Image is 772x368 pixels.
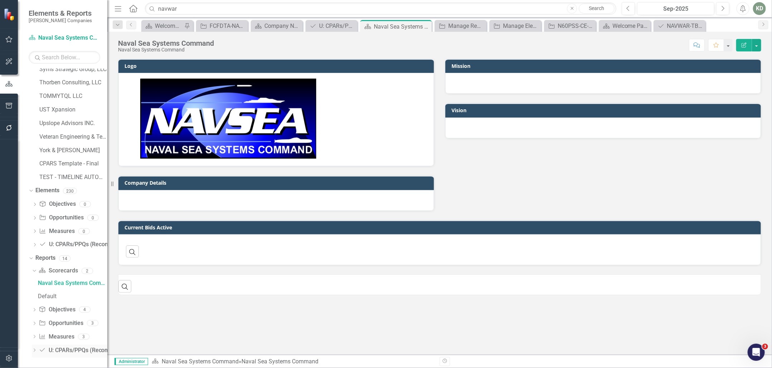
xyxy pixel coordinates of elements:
[35,254,55,263] a: Reports
[39,133,107,141] a: Veteran Engineering & Technology LLC
[79,307,91,313] div: 4
[29,18,92,23] small: [PERSON_NAME] Companies
[63,188,77,194] div: 230
[39,306,75,314] a: Objectives
[152,358,434,366] div: »
[503,21,539,30] div: Manage Elements
[39,79,107,87] a: Thorben Consulting, LLC
[114,358,148,365] span: Administrator
[59,255,70,262] div: 14
[38,280,107,287] div: Naval Sea Systems Command
[79,202,91,208] div: 0
[448,21,485,30] div: Manage Reports
[39,106,107,114] a: UST Xpansion
[143,21,182,30] a: Welcome Page
[253,21,301,30] a: Company Name
[241,358,318,365] div: Naval Sea Systems Command
[264,21,301,30] div: Company Name
[39,65,107,74] a: Syms Strategic Group, LLC
[39,267,78,275] a: Scorecards
[11,19,17,24] img: website_grey.svg
[39,333,74,341] a: Measures
[39,214,83,222] a: Opportunities
[78,334,89,340] div: 3
[39,160,107,168] a: CPARS Template - Final
[39,92,107,100] a: TOMMYTQL LLC
[35,187,59,195] a: Elements
[319,21,356,30] div: U: CPARs/PPQs (Recommended T0/T1/T2/T3)
[39,146,107,155] a: York & [PERSON_NAME]
[39,228,74,236] a: Measures
[39,173,107,181] a: TEST - TIMELINE AUTOMATION
[612,21,649,30] div: Welcome Page
[748,344,765,361] iframe: Intercom live chat
[124,225,757,230] h3: Current Bids Active
[4,8,16,20] img: ClearPoint Strategy
[29,34,100,42] a: Naval Sea Systems Command
[36,278,107,289] a: Naval Sea Systems Command
[210,21,246,30] div: FCFDTA-NAVY-SEAPORT-255372: FORCE COMBATIVES AND FORCE DEVELOPMENT TRAINING ANALYST (SEAPORT NXG)...
[579,4,615,14] a: Search
[39,241,168,249] a: U: CPARs/PPQs (Recommended T0/T1/T2/T3)
[124,180,430,185] h3: Company Details
[753,2,766,15] button: KD
[20,11,35,17] div: v 4.0.25
[162,358,239,365] a: Naval Sea Systems Command
[38,293,107,300] div: Default
[124,63,430,69] h3: Logo
[491,21,539,30] a: Manage Elements
[36,291,107,302] a: Default
[82,268,93,274] div: 2
[27,42,64,47] div: Domain Overview
[374,22,430,31] div: Naval Sea Systems Command
[546,21,594,30] a: N60PSS-CE-NIWSC-251368: NAVWAR 60 PROFESSIONAL SUPPORT SERVICES C (SEAPORT NXG)
[87,215,99,221] div: 0
[29,9,92,18] span: Elements & Reports
[39,119,107,128] a: Upslope Advisors INC.
[155,21,182,30] div: Welcome Page
[29,51,100,64] input: Search Below...
[118,39,214,47] div: Naval Sea Systems Command
[19,19,79,24] div: Domain: [DOMAIN_NAME]
[451,108,757,113] h3: Vision
[451,63,757,69] h3: Mission
[762,344,768,349] span: 3
[637,2,714,15] button: Sep-2025
[71,41,77,47] img: tab_keywords_by_traffic_grey.svg
[39,319,83,328] a: Opportunities
[19,41,25,47] img: tab_domain_overview_orange.svg
[78,228,90,234] div: 0
[39,347,168,355] a: U: CPARs/PPQs (Recommended T0/T1/T2/T3)
[436,21,485,30] a: Manage Reports
[558,21,594,30] div: N60PSS-CE-NIWSC-251368: NAVWAR 60 PROFESSIONAL SUPPORT SERVICES C (SEAPORT NXG)
[601,21,649,30] a: Welcome Page
[198,21,246,30] a: FCFDTA-NAVY-SEAPORT-255372: FORCE COMBATIVES AND FORCE DEVELOPMENT TRAINING ANALYST (SEAPORT NXG)...
[39,200,75,209] a: Objectives
[118,47,214,53] div: Naval Sea Systems Command
[667,21,704,30] div: NAVWAR-TBD-Small Business Set-Aside
[145,3,616,15] input: Search ClearPoint...
[79,42,121,47] div: Keywords by Traffic
[11,11,17,17] img: logo_orange.svg
[655,21,704,30] a: NAVWAR-TBD-Small Business Set-Aside
[87,320,98,327] div: 3
[140,79,316,159] img: Naval Sea Systems Command - Wikipedia
[307,21,356,30] a: U: CPARs/PPQs (Recommended T0/T1/T2/T3)
[640,5,712,13] div: Sep-2025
